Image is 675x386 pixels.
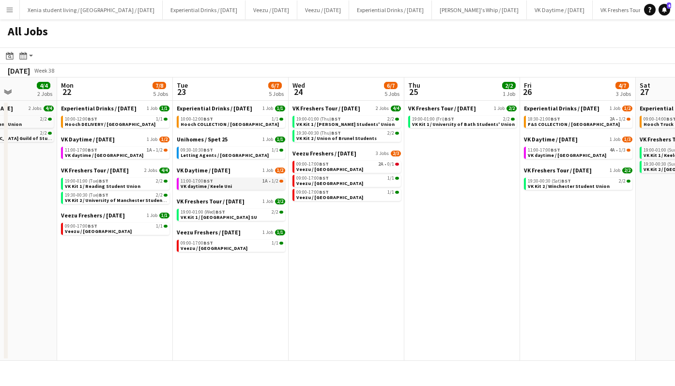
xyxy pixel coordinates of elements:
span: Hooch COLLECTION / Manchester [181,121,279,127]
span: 4/4 [37,82,50,89]
span: VK Kit 1 / Harper Adams Students' Union [296,121,395,127]
span: VK daytime / Bath Uni [528,152,606,158]
span: 2/2 [48,132,52,135]
a: VK Freshers Tour / [DATE]2 Jobs4/4 [61,167,169,174]
span: 19:00-01:00 (Thu) [296,117,341,122]
span: Veezu / University of Portsmouth [181,245,247,251]
div: Veezu Freshers / [DATE]1 Job1/109:00-17:00BST1/1Veezu / [GEOGRAPHIC_DATA] [177,229,285,254]
span: 2/2 [511,118,515,121]
span: 4/4 [391,106,401,111]
span: 1/1 [159,106,169,111]
div: Unihomes / Spet 251 Job1/109:30-10:30BST1/1Letting Agents / [GEOGRAPHIC_DATA] [177,136,285,167]
span: 11:00-17:00 [65,148,97,153]
span: 09:00-17:00 [296,190,329,195]
span: VK Daytime / Sept 2025 [177,167,230,174]
a: VK Freshers Tour / [DATE]1 Job2/2 [408,105,517,112]
span: Experiential Drinks / Sept 2025 [61,105,137,112]
span: 2/2 [156,179,163,184]
span: 1 Job [610,106,620,111]
span: 22 [60,86,74,97]
a: 4 [659,4,670,15]
span: 1/1 [272,148,278,153]
span: 10:00-12:00 [65,117,97,122]
span: F&S COLLECTION / Stoke-on-Trent [528,121,620,127]
a: Veezu Freshers / [DATE]3 Jobs2/3 [292,150,401,157]
a: 18:30-21:00BST2A•1/2F&S COLLECTION / [GEOGRAPHIC_DATA] [528,116,630,127]
span: 4/4 [44,106,54,111]
span: 2/2 [40,131,47,136]
span: BST [88,147,97,153]
span: 1/2 [622,106,632,111]
span: 2/2 [627,180,630,183]
a: 19:00-01:00 (Wed)BST2/2VK Kit 1 / [GEOGRAPHIC_DATA] SU [181,209,283,220]
div: VK Freshers Tour / [DATE]2 Jobs4/419:00-01:00 (Tue)BST2/2VK Kit 1 / Reading Student Union19:30-00... [61,167,169,212]
span: 1/1 [275,230,285,235]
span: 11:00-17:00 [181,179,213,184]
span: 1/1 [164,118,168,121]
span: 2/2 [48,118,52,121]
a: VK Daytime / [DATE]1 Job1/3 [524,136,632,143]
a: 10:00-12:00BST1/1Hooch DELIVERY / [GEOGRAPHIC_DATA] [65,116,168,127]
span: 4/4 [159,168,169,173]
a: 19:30-00:30 (Thu)BST2/2VK Kit 2 / Union of Brunel Students [296,130,399,141]
span: VK Freshers Tour / Sept 25 [292,105,360,112]
div: [DATE] [8,66,30,76]
span: BST [551,147,560,153]
span: 1/1 [395,177,399,180]
span: 23 [175,86,188,97]
span: 2/2 [164,194,168,197]
span: Unihomes / Spet 25 [177,136,228,143]
span: 1/2 [272,179,278,184]
span: 1/1 [156,117,163,122]
span: 1 Job [610,137,620,142]
span: 6/7 [268,82,282,89]
button: [PERSON_NAME]'s Whip / [DATE] [432,0,527,19]
div: • [181,179,283,184]
span: 19:30-00:30 (Thu) [296,131,341,136]
span: BST [99,192,108,198]
span: VK daytime / Lincoln Uni [65,152,143,158]
a: 09:00-17:00BST1/1Veezu / [GEOGRAPHIC_DATA] [65,223,168,234]
span: 1/1 [156,224,163,229]
span: 1/1 [272,241,278,246]
div: 3 Jobs [616,90,631,97]
span: 19:00-01:00 (Wed) [181,210,225,215]
a: 11:00-17:00BST1A•1/2VK daytime / Keele Uni [181,178,283,189]
span: VK Kit 1 / Loughborough SU [181,214,257,220]
span: 1/1 [279,149,283,152]
a: VK Freshers Tour / [DATE]1 Job2/2 [177,198,285,205]
a: 09:00-17:00BST1/1Veezu / [GEOGRAPHIC_DATA] [296,189,399,200]
span: 09:00-17:00 [181,241,213,246]
span: 7/8 [153,82,166,89]
span: 0/1 [387,162,394,167]
span: 19:30-00:30 (Sat) [528,179,571,184]
span: 6/7 [384,82,398,89]
span: 2 Jobs [144,168,157,173]
button: Experiential Drinks / [DATE] [163,0,245,19]
span: 1 Job [262,168,273,173]
span: BST [331,130,341,136]
a: 19:00-01:00 (Tue)BST2/2VK Kit 1 / Reading Student Union [65,178,168,189]
a: Experiential Drinks / [DATE]1 Job1/1 [61,105,169,112]
span: BST [319,175,329,181]
div: 1 Job [503,90,515,97]
a: VK Freshers Tour / [DATE]1 Job2/2 [524,167,632,174]
span: 1/1 [279,118,283,121]
span: 25 [407,86,420,97]
span: 2/2 [506,106,517,111]
span: Mon [61,81,74,90]
span: VK Daytime / Sept 2025 [524,136,578,143]
span: 1 Job [262,199,273,204]
span: 19:30-00:30 (Tue) [65,193,108,198]
span: 1/3 [627,149,630,152]
button: Xenia student living / [GEOGRAPHIC_DATA] / [DATE] [20,0,163,19]
span: Experiential Drinks / Sept 2025 [177,105,252,112]
a: 11:00-17:00BST1A•1/2VK daytime / [GEOGRAPHIC_DATA] [65,147,168,158]
span: 1 Job [494,106,505,111]
span: 2A [378,162,384,167]
a: 19:00-01:00 (Thu)BST2/2VK Kit 1 / [PERSON_NAME] Students' Union [296,116,399,127]
span: 1/1 [395,191,399,194]
span: 1/3 [619,148,626,153]
span: VK Freshers Tour / Sept 25 [61,167,129,174]
span: Week 38 [32,67,56,74]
